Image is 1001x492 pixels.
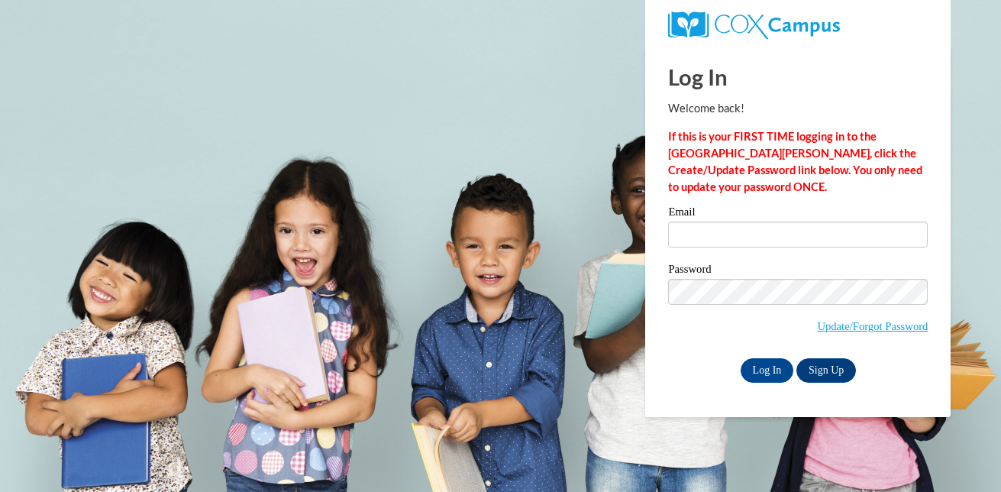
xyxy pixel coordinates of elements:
p: Welcome back! [668,100,928,117]
a: COX Campus [668,11,928,39]
img: COX Campus [668,11,839,39]
h1: Log In [668,61,928,92]
strong: If this is your FIRST TIME logging in to the [GEOGRAPHIC_DATA][PERSON_NAME], click the Create/Upd... [668,130,922,193]
a: Update/Forgot Password [817,320,928,332]
label: Password [668,264,928,279]
label: Email [668,206,928,222]
input: Log In [741,358,794,383]
a: Sign Up [796,358,856,383]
